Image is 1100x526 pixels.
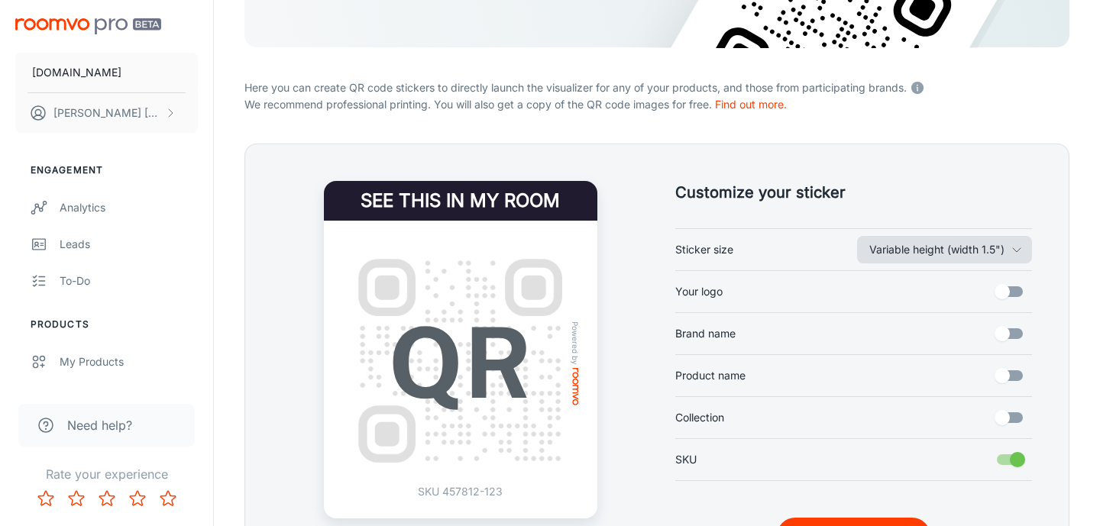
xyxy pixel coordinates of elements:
[122,483,153,514] button: Rate 4 star
[32,64,121,81] p: [DOMAIN_NAME]
[244,96,1069,113] p: We recommend professional printing. You will also get a copy of the QR code images for free.
[15,18,161,34] img: Roomvo PRO Beta
[675,181,1032,204] h5: Customize your sticker
[244,76,1069,96] p: Here you can create QR code stickers to directly launch the visualizer for any of your products, ...
[31,483,61,514] button: Rate 1 star
[675,325,736,342] span: Brand name
[572,368,578,405] img: roomvo
[675,409,724,426] span: Collection
[715,98,787,111] a: Find out more.
[61,483,92,514] button: Rate 2 star
[675,241,733,258] span: Sticker size
[324,181,597,221] h4: See this in my room
[153,483,183,514] button: Rate 5 star
[12,465,201,483] p: Rate your experience
[15,53,198,92] button: [DOMAIN_NAME]
[342,243,579,479] img: QR Code Example
[67,416,132,434] span: Need help?
[418,483,503,500] p: SKU 457812-123
[60,236,198,253] div: Leads
[60,273,198,289] div: To-do
[857,236,1032,263] button: Sticker size
[92,483,122,514] button: Rate 3 star
[60,353,198,370] div: My Products
[675,451,697,468] span: SKU
[15,93,198,133] button: [PERSON_NAME] [PERSON_NAME]
[568,321,583,365] span: Powered by
[675,367,746,384] span: Product name
[53,105,161,121] p: [PERSON_NAME] [PERSON_NAME]
[675,283,723,300] span: Your logo
[60,199,198,216] div: Analytics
